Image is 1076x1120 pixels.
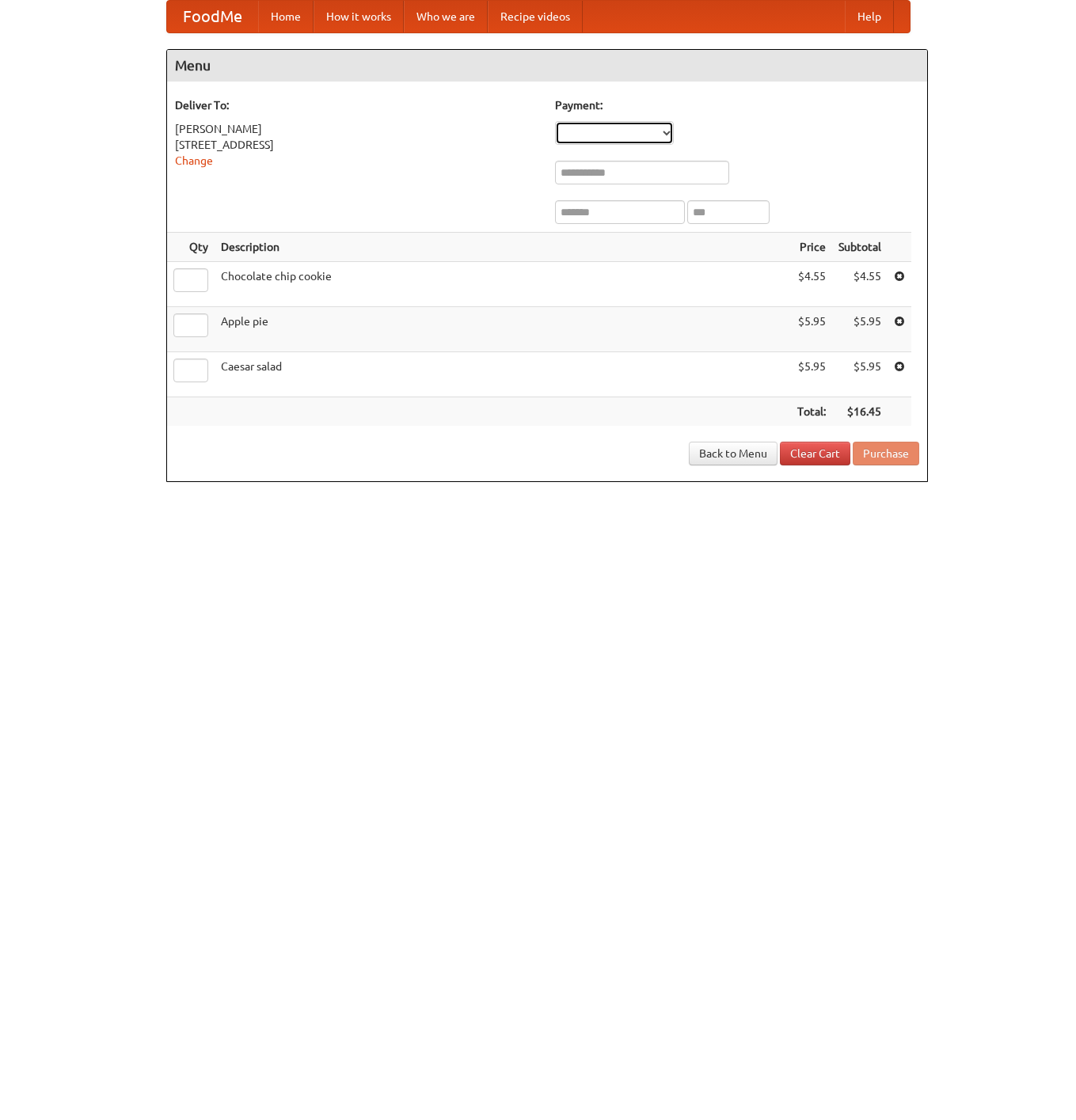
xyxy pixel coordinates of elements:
th: Subtotal [832,233,888,262]
h5: Deliver To: [175,97,539,113]
td: $5.95 [791,307,832,352]
th: Total: [791,397,832,427]
td: $5.95 [791,352,832,397]
td: $5.95 [832,307,888,352]
th: $16.45 [832,397,888,427]
td: Chocolate chip cookie [215,262,791,307]
h4: Menu [167,50,927,82]
div: [STREET_ADDRESS] [175,137,539,153]
td: Apple pie [215,307,791,352]
div: [PERSON_NAME] [175,121,539,137]
a: Recipe videos [488,1,583,32]
a: Clear Cart [780,442,850,465]
th: Price [791,233,832,262]
a: Home [258,1,314,32]
td: $4.55 [832,262,888,307]
th: Qty [167,233,215,262]
a: Help [845,1,894,32]
a: Back to Menu [689,442,778,465]
a: How it works [314,1,404,32]
td: Caesar salad [215,352,791,397]
h5: Payment: [555,97,919,113]
td: $5.95 [832,352,888,397]
th: Description [215,233,791,262]
button: Purchase [853,442,919,465]
a: FoodMe [167,1,258,32]
td: $4.55 [791,262,832,307]
a: Change [175,154,213,167]
a: Who we are [404,1,488,32]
